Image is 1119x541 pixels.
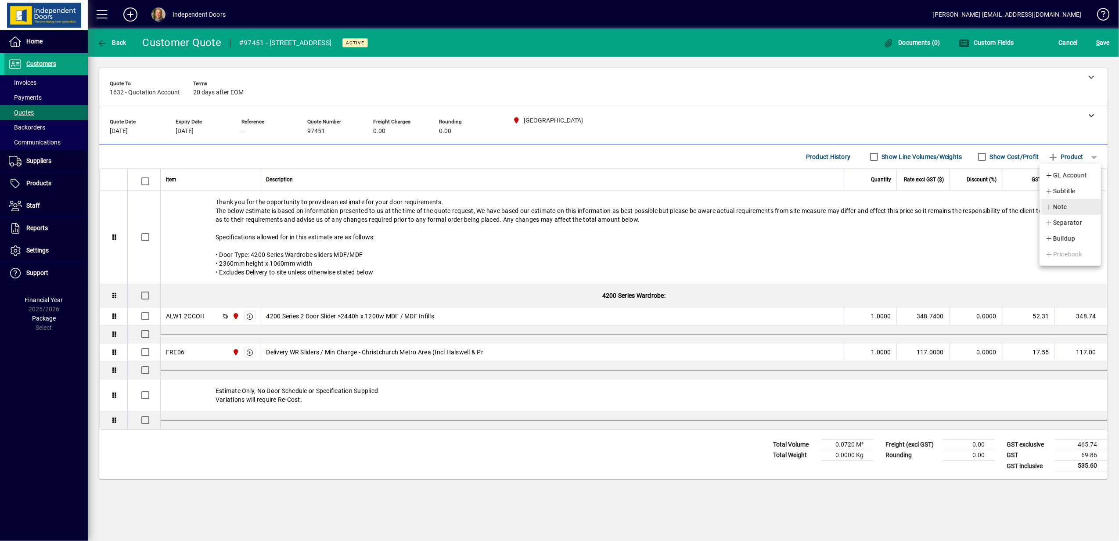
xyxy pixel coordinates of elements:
button: Pricebook [1040,246,1101,262]
span: Pricebook [1045,249,1082,260]
span: GL Account [1045,170,1087,180]
button: Note [1040,199,1101,215]
span: Note [1045,202,1067,212]
button: Separator [1040,215,1101,231]
button: Buildup [1040,231,1101,246]
button: Subtitle [1040,183,1101,199]
span: Buildup [1045,233,1075,244]
span: Separator [1045,217,1082,228]
button: GL Account [1040,167,1101,183]
span: Subtitle [1045,186,1076,196]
